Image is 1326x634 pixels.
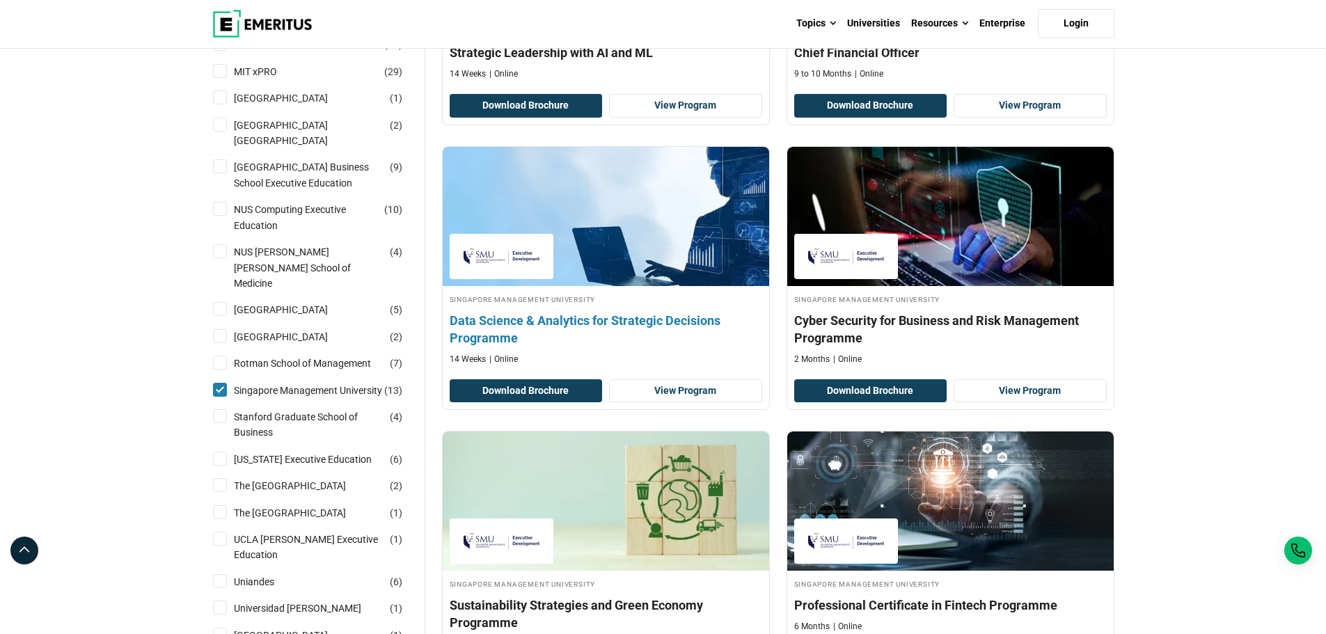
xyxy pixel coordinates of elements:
img: Professional Certificate in Fintech Programme | Online Finance Course [787,431,1114,571]
h4: Cyber Security for Business and Risk Management Programme [794,312,1107,347]
img: Cyber Security for Business and Risk Management Programme | Online Technology Course [787,147,1114,286]
a: [GEOGRAPHIC_DATA] [234,302,356,317]
span: ( ) [390,244,402,260]
span: ( ) [384,202,402,217]
span: ( ) [390,302,402,317]
span: ( ) [390,90,402,106]
h4: Professional Certificate in Fintech Programme [794,596,1107,614]
a: [GEOGRAPHIC_DATA] [GEOGRAPHIC_DATA] [234,118,411,149]
a: Rotman School of Management [234,356,399,371]
span: 9 [393,161,399,173]
button: Download Brochure [794,379,947,403]
a: MIT xPRO [234,64,305,79]
span: ( ) [384,64,402,79]
h4: Strategic Leadership with AI and ML [450,44,762,61]
a: [GEOGRAPHIC_DATA] [234,329,356,344]
a: Technology Course by Singapore Management University - Singapore Management University Singapore ... [787,147,1114,372]
span: 6 [393,454,399,465]
a: Data Science and Analytics Course by Singapore Management University - Singapore Management Unive... [443,147,769,372]
p: 6 Months [794,621,830,633]
span: ( ) [390,574,402,589]
p: Online [855,68,883,80]
h4: Singapore Management University [794,578,1107,589]
a: View Program [609,379,762,403]
img: Singapore Management University [457,525,547,557]
a: View Program [954,379,1107,403]
a: View Program [609,94,762,118]
span: ( ) [390,601,402,616]
span: ( ) [390,356,402,371]
span: ( ) [384,383,402,398]
p: 14 Weeks [450,354,486,365]
span: ( ) [390,478,402,493]
span: 1 [393,603,399,614]
a: The [GEOGRAPHIC_DATA] [234,478,374,493]
span: 2 [393,331,399,342]
a: [GEOGRAPHIC_DATA] [234,90,356,106]
span: 1 [393,534,399,545]
img: Singapore Management University [801,525,892,557]
span: 2 [393,480,399,491]
a: Uniandes [234,574,302,589]
a: The [GEOGRAPHIC_DATA] [234,505,374,521]
h4: Singapore Management University [450,578,762,589]
span: ( ) [390,532,402,547]
span: ( ) [390,329,402,344]
span: 4 [393,411,399,422]
p: Online [489,68,518,80]
img: Singapore Management University [801,241,892,272]
button: Download Brochure [450,379,603,403]
p: Online [833,354,862,365]
a: Stanford Graduate School of Business [234,409,411,441]
span: 1 [393,507,399,518]
h4: Chief Financial Officer [794,44,1107,61]
p: Online [489,354,518,365]
p: 14 Weeks [450,68,486,80]
p: 2 Months [794,354,830,365]
span: ( ) [390,505,402,521]
a: UCLA [PERSON_NAME] Executive Education [234,532,411,563]
p: Online [833,621,862,633]
img: Singapore Management University [457,241,547,272]
span: 13 [388,385,399,396]
span: 29 [388,66,399,77]
p: 9 to 10 Months [794,68,851,80]
a: Universidad [PERSON_NAME] [234,601,389,616]
span: 7 [393,358,399,369]
span: 5 [393,304,399,315]
span: 4 [393,246,399,257]
a: NUS [PERSON_NAME] [PERSON_NAME] School of Medicine [234,244,411,291]
span: ( ) [390,409,402,425]
h4: Singapore Management University [450,293,762,305]
button: Download Brochure [450,94,603,118]
button: Download Brochure [794,94,947,118]
span: 6 [393,576,399,587]
a: [US_STATE] Executive Education [234,452,400,467]
img: Data Science & Analytics for Strategic Decisions Programme | Online Data Science and Analytics Co... [426,140,785,293]
h4: Singapore Management University [794,293,1107,305]
a: NUS Computing Executive Education [234,202,411,233]
a: Login [1038,9,1114,38]
h4: Sustainability Strategies and Green Economy Programme [450,596,762,631]
img: Sustainability Strategies and Green Economy Programme | Online Sustainability Course [443,431,769,571]
span: ( ) [390,452,402,467]
a: [GEOGRAPHIC_DATA] Business School Executive Education [234,159,411,191]
span: 2 [393,120,399,131]
h4: Data Science & Analytics for Strategic Decisions Programme [450,312,762,347]
span: 1 [393,93,399,104]
a: View Program [954,94,1107,118]
span: 10 [388,204,399,215]
span: ( ) [390,159,402,175]
span: ( ) [390,118,402,133]
a: Singapore Management University [234,383,410,398]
